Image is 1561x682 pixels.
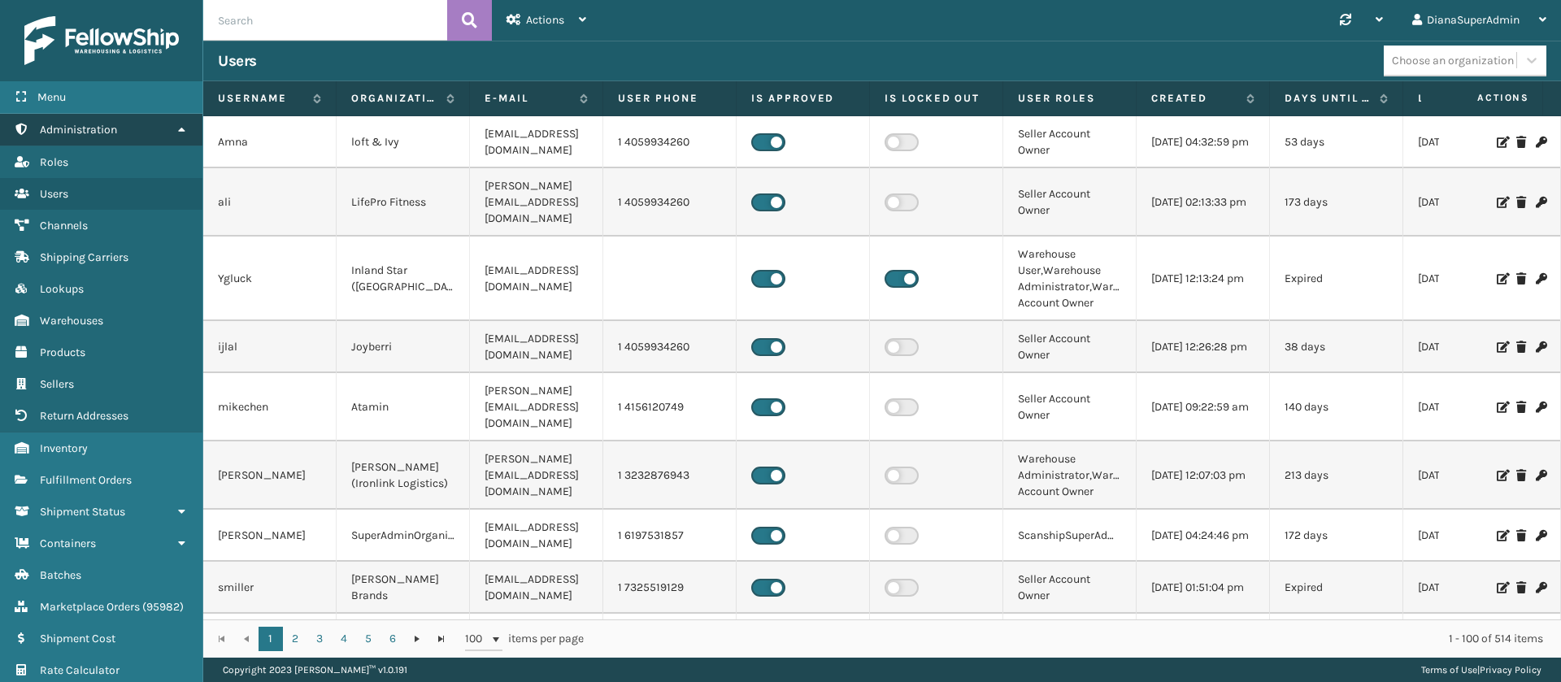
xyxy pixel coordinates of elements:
td: [DATE] 08:12:54 pm [1403,237,1537,321]
td: 1 4156120749 [603,373,737,441]
td: 1 6197531857 [603,510,737,562]
td: SuperAdminOrganization [337,510,470,562]
label: User Roles [1018,91,1121,106]
td: 213 days [1270,441,1403,510]
td: 173 days [1270,168,1403,237]
td: Fellowship - West [337,614,470,666]
td: [DATE] 04:32:59 pm [1137,116,1270,168]
td: [PERSON_NAME] (Ironlink Logistics) [337,441,470,510]
i: Edit [1497,197,1507,208]
td: Amna [203,116,337,168]
td: 1 9096446292 [603,614,737,666]
td: [DATE] 01:57:08 pm [1403,510,1537,562]
i: Delete [1516,273,1526,285]
i: Delete [1516,137,1526,148]
td: 38 days [1270,321,1403,373]
td: Expired [1270,237,1403,321]
i: Edit [1497,470,1507,481]
label: E-mail [485,91,572,106]
td: [EMAIL_ADDRESS][DOMAIN_NAME] [470,614,603,666]
td: Ygluck [203,237,337,321]
i: Edit [1497,341,1507,353]
i: Change Password [1536,341,1546,353]
td: [DATE] 12:13:24 pm [1137,237,1270,321]
td: [PERSON_NAME][EMAIL_ADDRESS][DOMAIN_NAME] [470,373,603,441]
i: Change Password [1536,197,1546,208]
span: Fulfillment Orders [40,473,132,487]
i: Change Password [1536,582,1546,593]
td: ali [203,168,337,237]
span: Lookups [40,282,84,296]
td: [DATE] 01:21:44 pm [1403,562,1537,614]
td: 53 days [1270,116,1403,168]
td: [DATE] 02:47:17 pm [1403,614,1537,666]
td: [EMAIL_ADDRESS][DOMAIN_NAME] [470,510,603,562]
span: Users [40,187,68,201]
span: Go to the last page [435,632,448,645]
td: ScanshipSuperAdministrator [1003,510,1137,562]
i: Change Password [1536,470,1546,481]
span: Roles [40,155,68,169]
td: 1 3232876943 [603,441,737,510]
i: Edit [1497,273,1507,285]
span: Channels [40,219,88,232]
td: Warehouse User,Warehouse Administrator,Warehouse Account Owner [1003,237,1137,321]
p: Copyright 2023 [PERSON_NAME]™ v 1.0.191 [223,658,407,682]
td: 1 4059934260 [603,116,737,168]
td: [PERSON_NAME] [203,510,337,562]
label: Days until password expires [1285,91,1372,106]
td: Warehouse User [1003,614,1137,666]
td: Donnelley [203,614,337,666]
span: Menu [37,90,66,104]
a: 3 [307,627,332,651]
i: Delete [1516,197,1526,208]
td: smiller [203,562,337,614]
td: 1 4059934260 [603,321,737,373]
td: [DATE] 09:22:59 am [1137,373,1270,441]
i: Change Password [1536,402,1546,413]
td: [DATE] 01:51:04 pm [1137,562,1270,614]
td: [DATE] 12:26:28 pm [1137,321,1270,373]
td: Warehouse Administrator,Warehouse Account Owner [1003,441,1137,510]
span: ( 95982 ) [142,600,184,614]
td: Inland Star ([GEOGRAPHIC_DATA]) [337,237,470,321]
td: [DATE] 02:13:33 pm [1137,168,1270,237]
span: 100 [465,631,489,647]
td: LifePro Fitness [337,168,470,237]
td: [DATE] 02:04:24 pm [1403,168,1537,237]
i: Edit [1497,530,1507,541]
span: Containers [40,536,96,550]
td: [PERSON_NAME][EMAIL_ADDRESS][DOMAIN_NAME] [470,441,603,510]
span: Actions [1426,85,1539,111]
i: Change Password [1536,530,1546,541]
a: 1 [259,627,283,651]
td: Seller Account Owner [1003,168,1137,237]
i: Delete [1516,582,1526,593]
a: Go to the last page [429,627,454,651]
span: Return Addresses [40,409,128,423]
td: [EMAIL_ADDRESS][DOMAIN_NAME] [470,237,603,321]
h3: Users [218,51,257,71]
td: [DATE] 04:24:46 pm [1137,510,1270,562]
label: Last Seen [1418,91,1505,106]
td: ijlal [203,321,337,373]
td: Expired [1270,562,1403,614]
span: Marketplace Orders [40,600,140,614]
td: [DATE] 04:52:38 pm [1403,441,1537,510]
a: 5 [356,627,380,651]
i: Edit [1497,582,1507,593]
a: 2 [283,627,307,651]
td: loft & Ivy [337,116,470,168]
td: [DATE] 04:59:47 pm [1403,373,1537,441]
i: Change Password [1536,273,1546,285]
label: User phone [618,91,721,106]
i: Edit [1497,137,1507,148]
span: Products [40,345,85,359]
span: items per page [465,627,584,651]
a: 4 [332,627,356,651]
i: Edit [1497,402,1507,413]
td: [PERSON_NAME] Brands [337,562,470,614]
td: [PERSON_NAME] [203,441,337,510]
span: Sellers [40,377,74,391]
div: | [1421,658,1541,682]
